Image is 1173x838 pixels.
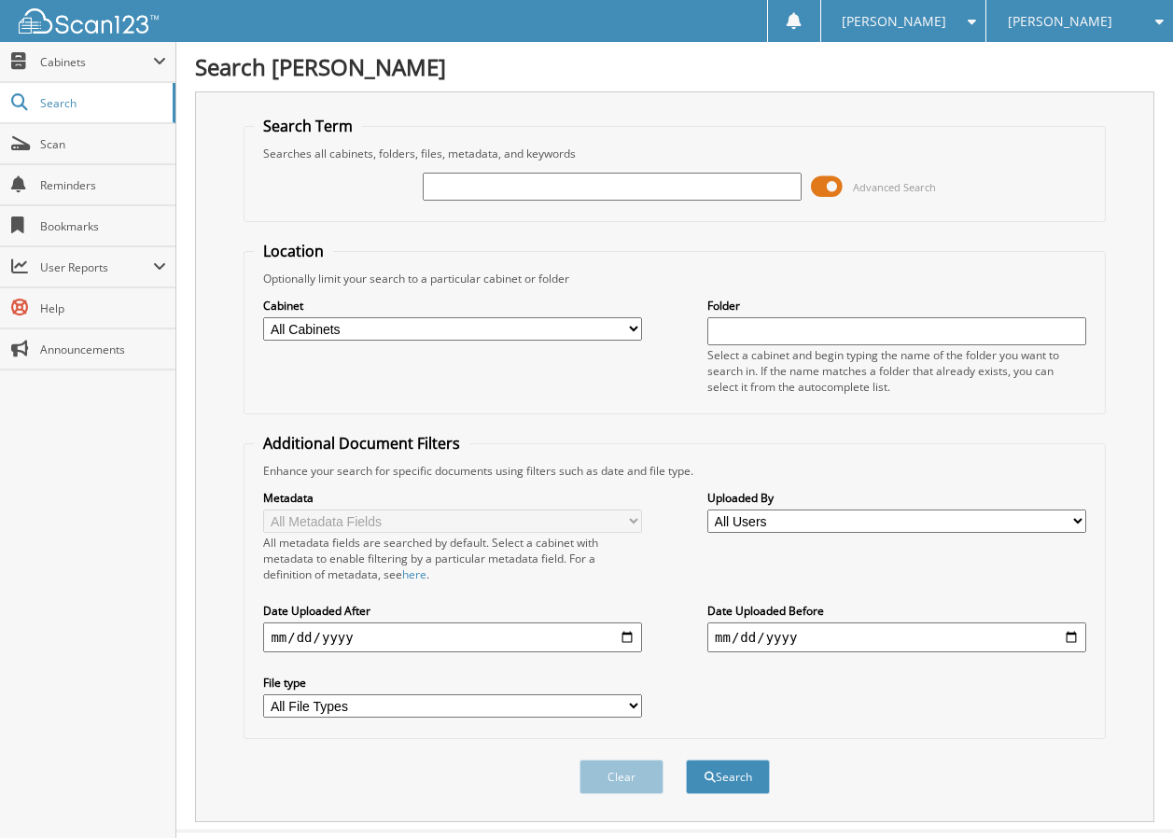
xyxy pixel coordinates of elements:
[40,177,166,193] span: Reminders
[40,54,153,70] span: Cabinets
[195,51,1154,82] h1: Search [PERSON_NAME]
[40,218,166,234] span: Bookmarks
[254,146,1095,161] div: Searches all cabinets, folders, files, metadata, and keywords
[263,622,642,652] input: start
[40,259,153,275] span: User Reports
[853,180,936,194] span: Advanced Search
[580,760,663,794] button: Clear
[40,95,163,111] span: Search
[1080,748,1173,838] iframe: Chat Widget
[254,433,469,454] legend: Additional Document Filters
[707,490,1086,506] label: Uploaded By
[707,347,1086,395] div: Select a cabinet and begin typing the name of the folder you want to search in. If the name match...
[19,8,159,34] img: scan123-logo-white.svg
[254,241,333,261] legend: Location
[842,16,946,27] span: [PERSON_NAME]
[40,136,166,152] span: Scan
[254,116,362,136] legend: Search Term
[254,463,1095,479] div: Enhance your search for specific documents using filters such as date and file type.
[263,603,642,619] label: Date Uploaded After
[686,760,770,794] button: Search
[707,603,1086,619] label: Date Uploaded Before
[707,298,1086,314] label: Folder
[707,622,1086,652] input: end
[263,535,642,582] div: All metadata fields are searched by default. Select a cabinet with metadata to enable filtering b...
[263,298,642,314] label: Cabinet
[40,342,166,357] span: Announcements
[254,271,1095,286] div: Optionally limit your search to a particular cabinet or folder
[1008,16,1112,27] span: [PERSON_NAME]
[40,300,166,316] span: Help
[263,490,642,506] label: Metadata
[402,566,426,582] a: here
[263,675,642,691] label: File type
